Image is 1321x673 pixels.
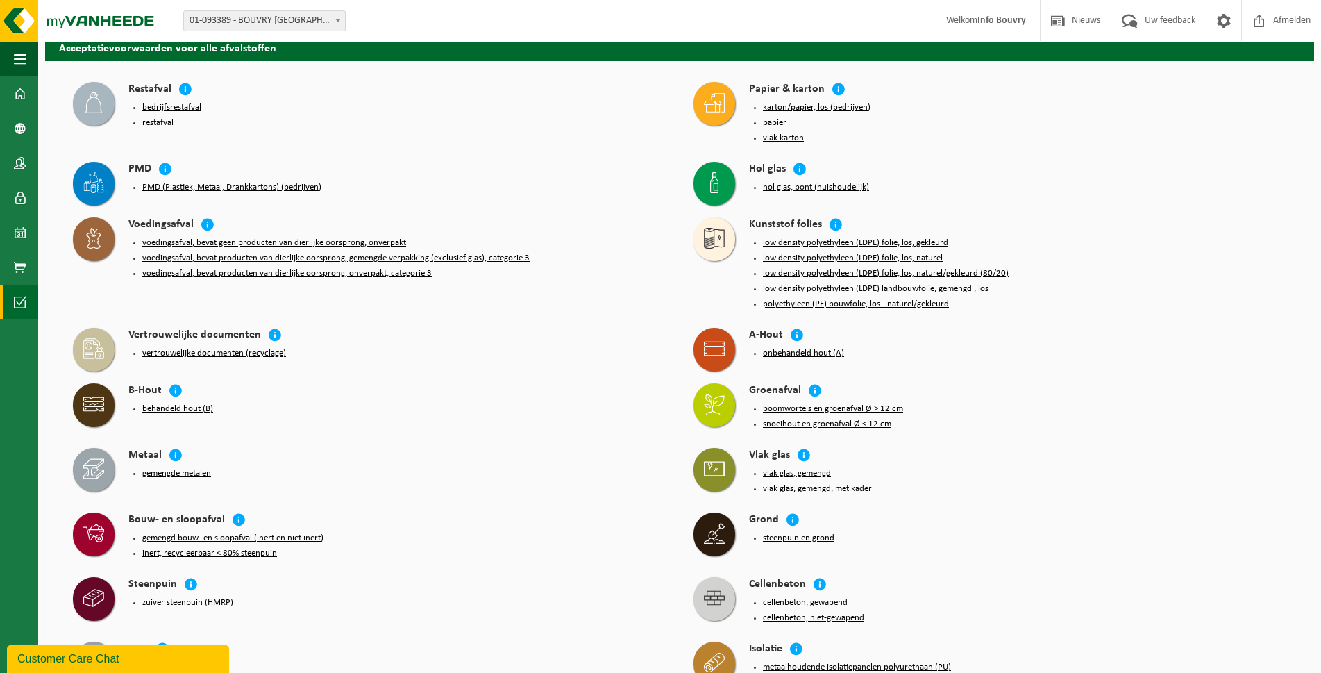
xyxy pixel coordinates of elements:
[142,268,432,279] button: voedingsafval, bevat producten van dierlijke oorsprong, onverpakt, categorie 3
[142,253,530,264] button: voedingsafval, bevat producten van dierlijke oorsprong, gemengde verpakking (exclusief glas), cat...
[749,448,790,464] h4: Vlak glas
[142,348,286,359] button: vertrouwelijke documenten (recyclage)
[749,217,822,233] h4: Kunststof folies
[142,548,277,559] button: inert, recycleerbaar < 80% steenpuin
[763,182,869,193] button: hol glas, bont (huishoudelijk)
[763,238,948,249] button: low density polyethyleen (LDPE) folie, los, gekleurd
[763,483,872,495] button: vlak glas, gemengd, met kader
[763,117,786,128] button: papier
[128,577,177,593] h4: Steenpuin
[763,268,1009,279] button: low density polyethyleen (LDPE) folie, los, naturel/gekleurd (80/20)
[763,613,864,624] button: cellenbeton, niet-gewapend
[763,348,844,359] button: onbehandeld hout (A)
[763,533,834,544] button: steenpuin en grond
[184,11,345,31] span: 01-093389 - BOUVRY NV - BRUGGE
[128,217,194,233] h4: Voedingsafval
[763,102,870,113] button: karton/papier, los (bedrijven)
[183,10,346,31] span: 01-093389 - BOUVRY NV - BRUGGE
[142,117,174,128] button: restafval
[142,102,201,113] button: bedrijfsrestafval
[749,383,801,399] h4: Groenafval
[45,33,1314,60] h2: Acceptatievoorwaarden voor alle afvalstoffen
[749,642,782,658] h4: Isolatie
[749,577,806,593] h4: Cellenbeton
[128,383,162,399] h4: B-Hout
[142,468,211,479] button: gemengde metalen
[763,404,903,415] button: boomwortels en groenafval Ø > 12 cm
[128,642,149,658] h4: Gips
[7,642,232,673] iframe: chat widget
[763,253,943,264] button: low density polyethyleen (LDPE) folie, los, naturel
[142,182,321,193] button: PMD (Plastiek, Metaal, Drankkartons) (bedrijven)
[763,283,988,294] button: low density polyethyleen (LDPE) landbouwfolie, gemengd , los
[763,662,951,673] button: metaalhoudende isolatiepanelen polyurethaan (PU)
[128,328,261,344] h4: Vertrouwelijke documenten
[142,238,406,249] button: voedingsafval, bevat geen producten van dierlijke oorsprong, onverpakt
[128,82,171,98] h4: Restafval
[142,597,233,608] button: zuiver steenpuin (HMRP)
[749,513,779,529] h4: Grond
[749,328,783,344] h4: A-Hout
[128,513,225,529] h4: Bouw- en sloopafval
[763,419,891,430] button: snoeihout en groenafval Ø < 12 cm
[749,162,786,178] h4: Hol glas
[749,82,825,98] h4: Papier & karton
[128,162,151,178] h4: PMD
[142,404,213,415] button: behandeld hout (B)
[763,468,831,479] button: vlak glas, gemengd
[142,533,323,544] button: gemengd bouw- en sloopafval (inert en niet inert)
[763,299,949,310] button: polyethyleen (PE) bouwfolie, los - naturel/gekleurd
[977,15,1026,26] strong: Info Bouvry
[763,133,804,144] button: vlak karton
[128,448,162,464] h4: Metaal
[763,597,848,608] button: cellenbeton, gewapend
